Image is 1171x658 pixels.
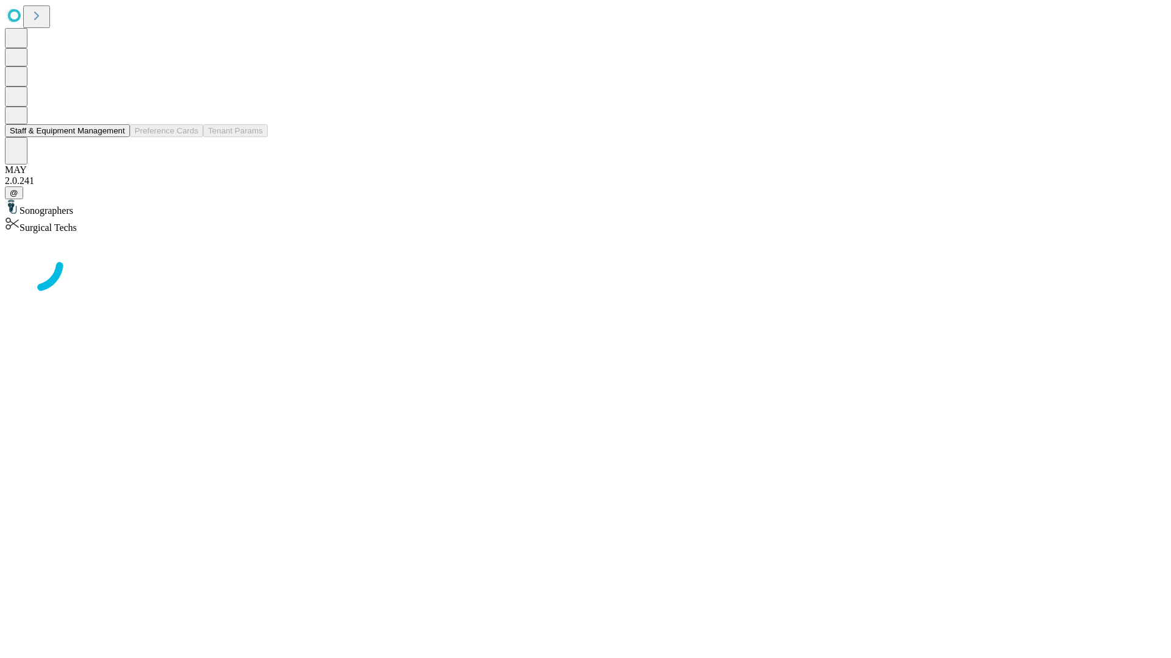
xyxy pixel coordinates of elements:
[130,124,203,137] button: Preference Cards
[5,124,130,137] button: Staff & Equipment Management
[5,164,1166,175] div: MAY
[5,186,23,199] button: @
[10,188,18,197] span: @
[5,175,1166,186] div: 2.0.241
[203,124,268,137] button: Tenant Params
[5,216,1166,233] div: Surgical Techs
[5,199,1166,216] div: Sonographers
